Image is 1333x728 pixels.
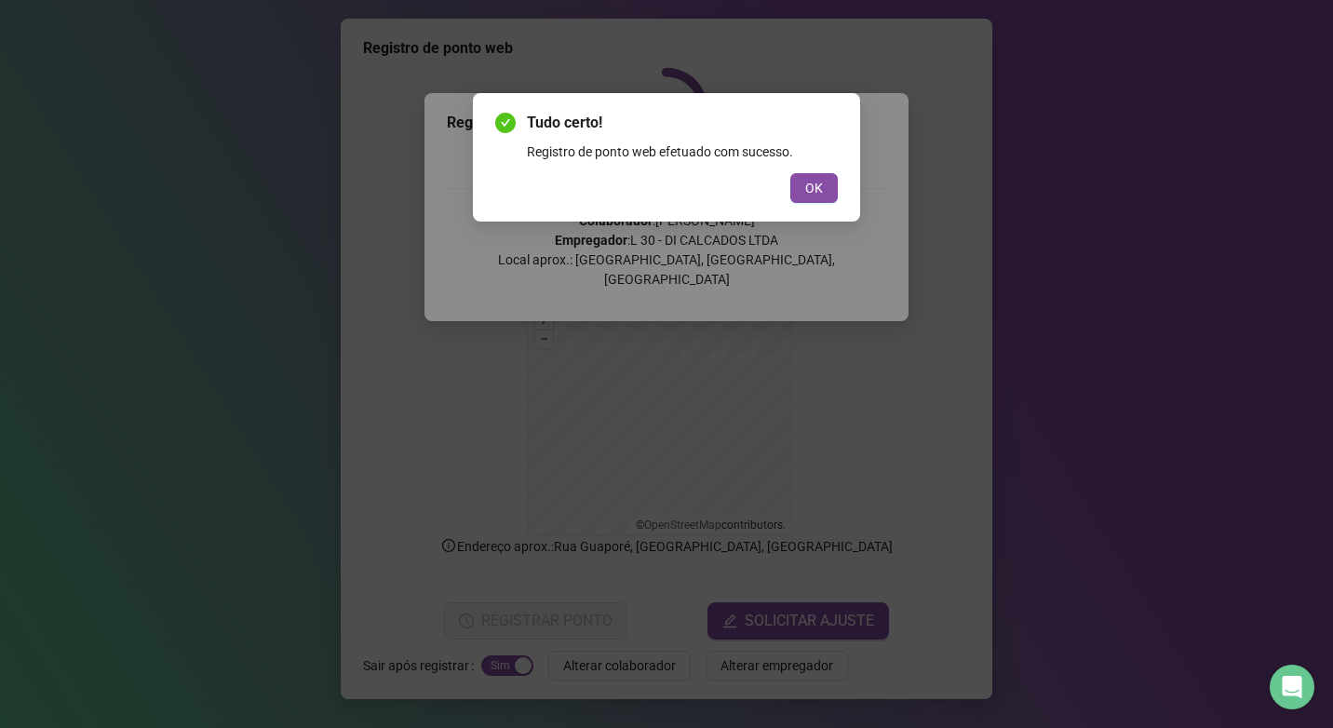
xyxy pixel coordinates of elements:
span: OK [805,178,823,198]
div: Registro de ponto web efetuado com sucesso. [527,142,838,162]
span: check-circle [495,113,516,133]
div: Open Intercom Messenger [1270,665,1314,709]
span: Tudo certo! [527,112,838,134]
button: OK [790,173,838,203]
